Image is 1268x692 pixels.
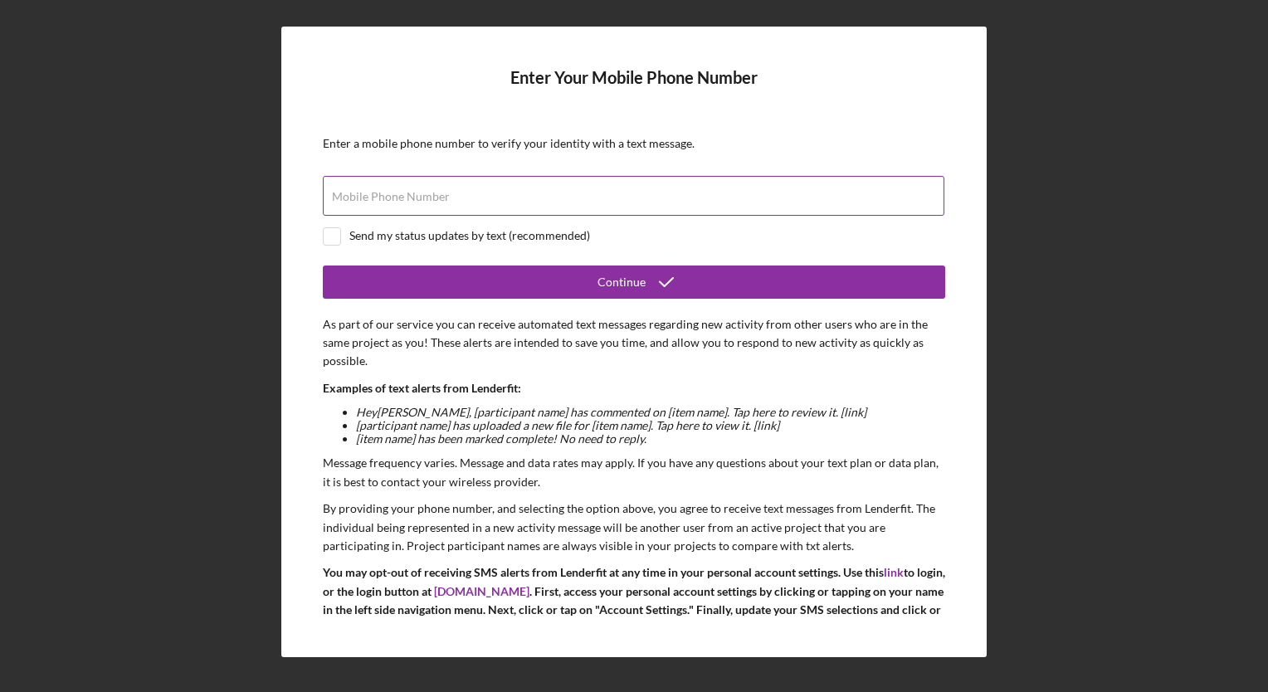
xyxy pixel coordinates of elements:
[323,68,945,112] h4: Enter Your Mobile Phone Number
[356,406,945,419] li: Hey [PERSON_NAME] , [participant name] has commented on [item name]. Tap here to review it. [link]
[323,454,945,491] p: Message frequency varies. Message and data rates may apply. If you have any questions about your ...
[349,229,590,242] div: Send my status updates by text (recommended)
[323,379,945,397] p: Examples of text alerts from Lenderfit:
[356,419,945,432] li: [participant name] has uploaded a new file for [item name]. Tap here to view it. [link]
[356,432,945,446] li: [item name] has been marked complete! No need to reply.
[597,266,646,299] div: Continue
[323,266,945,299] button: Continue
[323,137,945,150] div: Enter a mobile phone number to verify your identity with a text message.
[332,190,450,203] label: Mobile Phone Number
[884,565,904,579] a: link
[323,500,945,555] p: By providing your phone number, and selecting the option above, you agree to receive text message...
[323,563,945,638] p: You may opt-out of receiving SMS alerts from Lenderfit at any time in your personal account setti...
[323,315,945,371] p: As part of our service you can receive automated text messages regarding new activity from other ...
[434,584,529,598] a: [DOMAIN_NAME]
